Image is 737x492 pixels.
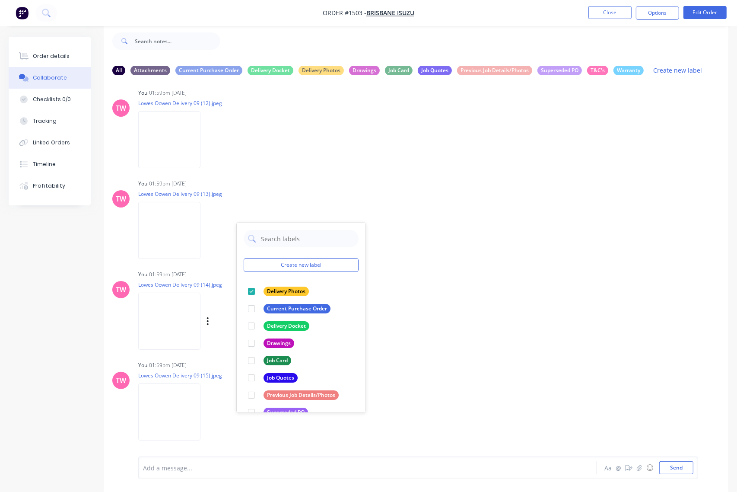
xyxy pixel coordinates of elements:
[9,110,91,132] button: Tracking
[244,258,359,272] button: Create new label
[33,117,57,125] div: Tracking
[33,139,70,147] div: Linked Orders
[33,74,67,82] div: Collaborate
[130,66,170,75] div: Attachments
[264,321,309,331] div: Delivery Docket
[603,463,613,473] button: Aa
[9,132,91,153] button: Linked Orders
[16,6,29,19] img: Factory
[33,182,65,190] div: Profitability
[138,99,222,107] p: Lowes Ocwen Delivery 09 (12).jpeg
[537,66,582,75] div: Superseded PO
[9,153,91,175] button: Timeline
[385,66,413,75] div: Job Card
[264,356,291,365] div: Job Card
[116,103,126,113] div: TW
[138,190,222,198] p: Lowes Ocwen Delivery 09 (13).jpeg
[149,361,187,369] div: 01:59pm [DATE]
[248,66,293,75] div: Delivery Docket
[33,96,71,103] div: Checklists 0/0
[264,373,298,383] div: Job Quotes
[613,66,644,75] div: Warranty
[587,66,608,75] div: T&C's
[138,180,147,188] div: You
[264,339,294,348] div: Drawings
[138,361,147,369] div: You
[683,6,727,19] button: Edit Order
[349,66,380,75] div: Drawings
[366,9,414,17] a: Brisbane Isuzu
[112,66,125,75] div: All
[457,66,532,75] div: Previous Job Details/Photos
[264,390,339,400] div: Previous Job Details/Photos
[613,463,624,473] button: @
[9,67,91,89] button: Collaborate
[645,463,655,473] button: ☺
[33,52,70,60] div: Order details
[636,6,679,20] button: Options
[418,66,452,75] div: Job Quotes
[138,281,297,288] p: Lowes Ocwen Delivery 09 (14).jpeg
[116,284,126,295] div: TW
[149,89,187,97] div: 01:59pm [DATE]
[175,66,242,75] div: Current Purchase Order
[264,287,309,296] div: Delivery Photos
[33,160,56,168] div: Timeline
[264,408,308,417] div: Superseded PO
[260,230,354,247] input: Search labels
[149,180,187,188] div: 01:59pm [DATE]
[9,45,91,67] button: Order details
[264,304,330,313] div: Current Purchase Order
[299,66,344,75] div: Delivery Photos
[323,9,366,17] span: Order #1503 -
[116,194,126,204] div: TW
[116,375,126,386] div: TW
[138,271,147,278] div: You
[9,175,91,197] button: Profitability
[149,271,187,278] div: 01:59pm [DATE]
[9,89,91,110] button: Checklists 0/0
[588,6,632,19] button: Close
[659,461,693,474] button: Send
[649,64,707,76] button: Create new label
[138,372,222,379] p: Lowes Ocwen Delivery 09 (15).jpeg
[138,89,147,97] div: You
[135,32,220,50] input: Search notes...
